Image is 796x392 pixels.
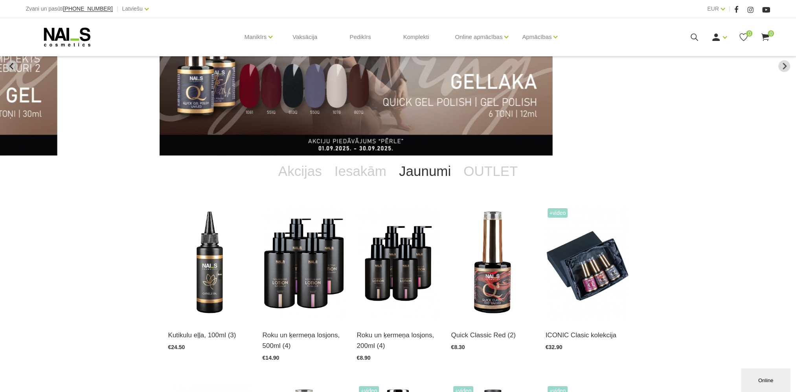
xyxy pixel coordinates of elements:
[760,32,770,42] a: 0
[393,155,457,187] a: Jaunumi
[168,330,251,340] a: Kutikulu eļļa, 100ml (3)
[263,355,279,361] span: €14.90
[768,30,774,37] span: 0
[451,344,465,350] span: €8.30
[746,30,752,37] span: 0
[729,4,730,14] span: |
[272,155,328,187] a: Akcijas
[6,60,18,72] button: Previous slide
[63,6,113,12] a: [PHONE_NUMBER]
[546,344,563,350] span: €32.90
[168,206,251,320] img: Mitrinoša, mīkstinoša un aromātiska kutikulas eļļa. Bagāta ar nepieciešamo omega-3, 6 un 9, kā ar...
[357,330,439,351] a: Roku un ķermeņa losjons, 200ml (4)
[343,18,377,56] a: Pedikīrs
[451,206,534,320] img: Quick Classic Red - īpaši pigmentēta, augstas kvalitātes klasiskā sarkanā gellaka, kas piešķir el...
[263,330,345,351] a: Roku un ķermeņa losjons, 500ml (4)
[117,4,118,14] span: |
[26,4,113,14] div: Zvani un pasūti
[522,21,552,53] a: Apmācības
[328,155,393,187] a: Iesakām
[451,330,534,340] a: Quick Classic Red (2)
[546,206,628,320] img: Īpaši pigmentētas gellakas Atklājiet NAILS Cosmetics “Quick” sērijas īpaši pigmentētās gellakas, ...
[548,208,568,218] span: +Video
[739,32,748,42] a: 0
[357,206,439,320] img: BAROJOŠS roku un ķermeņa LOSJONSBALI COCONUT barojošs roku un ķermeņa losjons paredzēts jebkura t...
[357,355,371,361] span: €8.90
[546,330,628,340] a: ICONIC Clasic kolekcija
[741,367,792,392] iframe: chat widget
[244,21,267,53] a: Manikīrs
[168,344,185,350] span: €24.50
[455,21,502,53] a: Online apmācības
[707,4,719,13] a: EUR
[286,18,324,56] a: Vaksācija
[397,18,436,56] a: Komplekti
[457,155,524,187] a: OUTLET
[122,4,143,13] a: Latviešu
[263,206,345,320] img: BAROJOŠS roku un ķermeņa LOSJONSBALI COCONUT barojošs roku un ķermeņa losjons paredzēts jebkura t...
[778,60,790,72] button: Next slide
